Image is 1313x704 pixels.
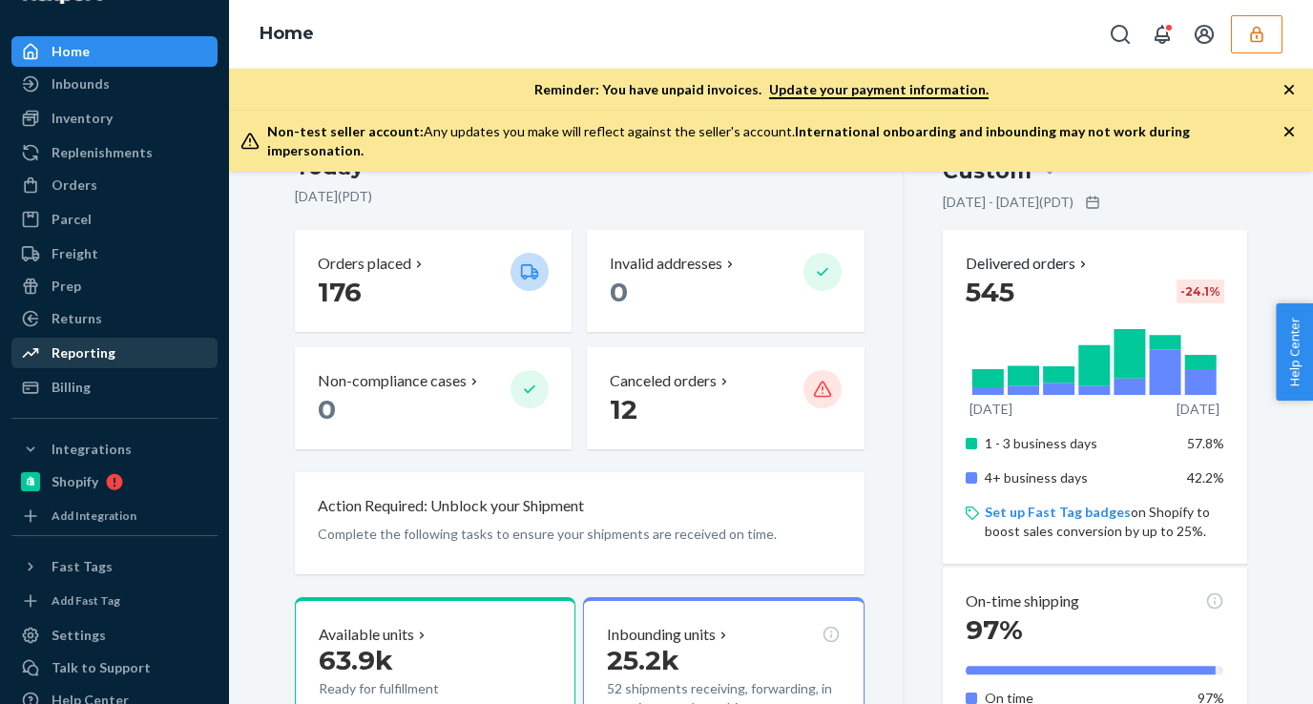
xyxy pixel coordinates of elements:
[318,253,411,275] p: Orders placed
[52,176,97,195] div: Orders
[966,613,1023,646] span: 97%
[11,338,218,368] a: Reporting
[11,303,218,334] a: Returns
[319,624,414,646] p: Available units
[52,343,115,362] div: Reporting
[267,122,1282,160] div: Any updates you make will reflect against the seller's account.
[1187,435,1224,451] span: 57.8%
[11,103,218,134] a: Inventory
[610,253,722,275] p: Invalid addresses
[52,658,151,677] div: Talk to Support
[11,137,218,168] a: Replenishments
[11,652,218,683] a: Talk to Support
[260,23,314,44] a: Home
[1143,15,1181,53] button: Open notifications
[969,400,1012,419] p: [DATE]
[52,557,113,576] div: Fast Tags
[318,393,336,425] span: 0
[11,170,218,200] a: Orders
[318,525,842,544] p: Complete the following tasks to ensure your shipments are received on time.
[52,277,81,296] div: Prep
[1177,400,1219,419] p: [DATE]
[966,276,1014,308] span: 545
[11,36,218,67] a: Home
[985,468,1173,487] p: 4+ business days
[244,7,329,62] ol: breadcrumbs
[11,204,218,235] a: Parcel
[966,253,1091,275] button: Delivered orders
[295,230,572,332] button: Orders placed 176
[1276,303,1313,401] button: Help Center
[11,69,218,99] a: Inbounds
[1177,280,1224,303] div: -24.1 %
[610,276,628,308] span: 0
[11,238,218,269] a: Freight
[52,440,132,459] div: Integrations
[318,370,467,392] p: Non-compliance cases
[319,679,495,698] p: Ready for fulfillment
[1101,15,1139,53] button: Open Search Box
[52,472,98,491] div: Shopify
[607,644,679,676] span: 25.2k
[534,80,989,99] p: Reminder: You have unpaid invoices.
[985,503,1224,541] p: on Shopify to boost sales conversion by up to 25%.
[11,505,218,528] a: Add Integration
[267,123,424,139] span: Non-test seller account:
[318,495,584,517] p: Action Required: Unblock your Shipment
[11,590,218,612] a: Add Fast Tag
[943,193,1073,212] p: [DATE] - [DATE] ( PDT )
[11,551,218,582] button: Fast Tags
[607,624,716,646] p: Inbounding units
[319,644,393,676] span: 63.9k
[52,109,113,128] div: Inventory
[985,504,1131,520] a: Set up Fast Tag badges
[1185,15,1223,53] button: Open account menu
[52,244,98,263] div: Freight
[769,81,989,99] a: Update your payment information.
[318,276,362,308] span: 176
[52,378,91,397] div: Billing
[11,372,218,403] a: Billing
[610,393,637,425] span: 12
[52,143,153,162] div: Replenishments
[1187,469,1224,486] span: 42.2%
[966,590,1079,612] p: On-time shipping
[52,210,92,229] div: Parcel
[295,347,572,449] button: Non-compliance cases 0
[52,42,90,61] div: Home
[11,466,218,497] a: Shopify
[52,592,120,609] div: Add Fast Tag
[52,626,106,645] div: Settings
[587,347,864,449] button: Canceled orders 12
[52,309,102,328] div: Returns
[295,187,865,206] p: [DATE] ( PDT )
[52,74,110,93] div: Inbounds
[52,507,136,524] div: Add Integration
[985,434,1173,453] p: 1 - 3 business days
[11,271,218,301] a: Prep
[610,370,717,392] p: Canceled orders
[587,230,864,332] button: Invalid addresses 0
[11,620,218,651] a: Settings
[11,434,218,465] button: Integrations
